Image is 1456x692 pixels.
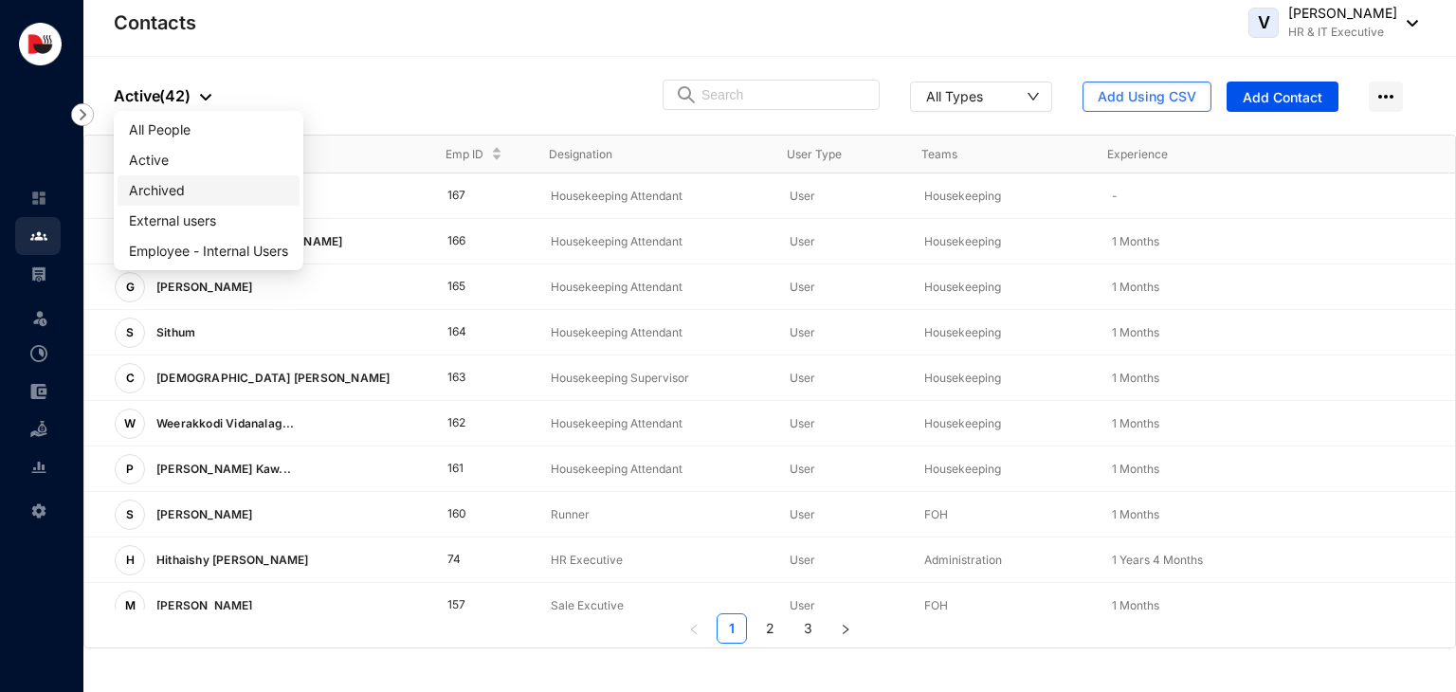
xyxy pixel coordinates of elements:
li: 2 [755,613,785,644]
span: S [126,509,134,520]
span: right [840,624,851,635]
img: dropdown-black.8e83cc76930a90b1a4fdb6d089b7bf3a.svg [1397,20,1418,27]
span: Employee - Internal Users [129,241,288,262]
span: 1 Months [1112,462,1159,476]
span: User [790,234,815,248]
img: settings-unselected.1febfda315e6e19643a1.svg [30,502,47,519]
p: Runner [551,505,759,524]
img: leave-unselected.2934df6273408c3f84d9.svg [30,308,49,327]
span: 1 Years 4 Months [1112,553,1203,567]
li: Loan [15,410,61,448]
td: 164 [417,310,521,355]
li: 1 [717,613,747,644]
td: 160 [417,492,521,537]
p: [DEMOGRAPHIC_DATA] [PERSON_NAME] [145,363,397,393]
span: 1 Months [1112,325,1159,339]
p: Housekeeping [924,232,1081,251]
span: User [790,416,815,430]
p: Housekeeping Attendant [551,187,759,206]
td: 165 [417,264,521,310]
span: H [126,555,135,566]
span: Archived [129,180,288,201]
span: C [126,373,135,384]
span: - [1112,189,1118,203]
span: V [1258,14,1270,31]
button: right [830,613,861,644]
li: Expenses [15,373,61,410]
p: [PERSON_NAME] [145,500,261,530]
img: time-attendance-unselected.8aad090b53826881fffb.svg [30,345,47,362]
li: Reports [15,448,61,486]
span: G [126,282,135,293]
img: loan-unselected.d74d20a04637f2d15ab5.svg [30,421,47,438]
p: Housekeeping [924,460,1081,479]
p: Housekeeping Attendant [551,323,759,342]
th: Emp ID [415,136,519,173]
p: Sithum [145,318,203,348]
p: Housekeeping [924,323,1081,342]
span: Add Contact [1243,88,1322,107]
img: search.8ce656024d3affaeffe32e5b30621cb7.svg [675,85,698,104]
a: 3 [793,614,822,643]
img: expense-unselected.2edcf0507c847f3e9e96.svg [30,383,47,400]
p: Housekeeping Supervisor [551,369,759,388]
p: Housekeeping Attendant [551,278,759,297]
span: 1 Months [1112,280,1159,294]
p: [PERSON_NAME] [1288,4,1397,23]
li: Time Attendance [15,335,61,373]
p: Housekeeping [924,414,1081,433]
p: HR Executive [551,551,759,570]
span: External users [129,210,288,231]
li: Previous Page [679,613,709,644]
button: Add Contact [1227,82,1338,112]
p: [PERSON_NAME] [145,272,261,302]
p: Hithaishy [PERSON_NAME] [145,545,317,575]
td: 163 [417,355,521,401]
input: Search [701,81,867,109]
td: 166 [417,219,521,264]
div: All Types [926,86,983,105]
p: FOH [924,505,1081,524]
img: nav-icon-right.af6afadce00d159da59955279c43614e.svg [71,103,94,126]
img: payroll-unselected.b590312f920e76f0c668.svg [30,265,47,282]
img: more-horizontal.eedb2faff8778e1aceccc67cc90ae3cb.svg [1369,82,1403,112]
p: Housekeeping Attendant [551,460,759,479]
p: Sale Excutive [551,596,759,615]
a: 2 [755,614,784,643]
p: Housekeeping Attendant [551,232,759,251]
span: User [790,462,815,476]
p: Housekeeping [924,278,1081,297]
span: left [688,624,700,635]
span: All People [129,119,288,140]
td: 74 [417,537,521,583]
button: All Types [910,82,1052,112]
span: 1 Months [1112,507,1159,521]
span: User [790,553,815,567]
span: Emp ID [446,145,483,164]
td: 157 [417,583,521,628]
button: Add Using CSV [1083,82,1211,112]
span: [PERSON_NAME] Kaw... [156,462,291,476]
span: User [790,325,815,339]
span: Active [129,150,288,171]
li: Payroll [15,255,61,293]
p: Housekeeping [924,187,1081,206]
span: User [790,598,815,612]
span: User [790,507,815,521]
span: User [790,371,815,385]
span: W [124,418,136,429]
li: Contacts [15,217,61,255]
span: Add Using CSV [1098,87,1196,106]
span: P [126,464,134,475]
th: Teams [891,136,1077,173]
button: left [679,613,709,644]
span: 1 Months [1112,598,1159,612]
span: User [790,280,815,294]
span: 1 Months [1112,371,1159,385]
span: 1 Months [1112,234,1159,248]
th: User Type [756,136,891,173]
p: Housekeeping Attendant [551,414,759,433]
p: Housekeeping [924,369,1081,388]
th: Experience [1077,136,1263,173]
a: 1 [718,614,746,643]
